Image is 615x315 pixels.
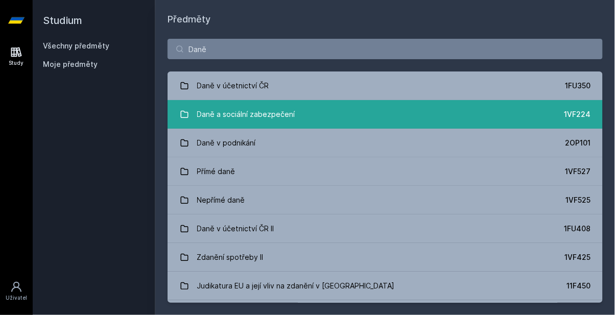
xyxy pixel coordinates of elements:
div: 1FU350 [565,81,590,91]
a: Daně v účetnictví ČR 1FU350 [168,71,603,100]
div: Přímé daně [197,161,235,182]
div: 1VF425 [564,252,590,262]
div: 11F450 [566,281,590,291]
a: Daně v účetnictví ČR II 1FU408 [168,214,603,243]
div: Uživatel [6,294,27,302]
div: Daně v účetnictví ČR II [197,219,274,239]
a: Všechny předměty [43,41,109,50]
div: Daně v podnikání [197,133,256,153]
a: Daně v podnikání 2OP101 [168,129,603,157]
a: Uživatel [2,276,31,307]
div: 2OP101 [565,138,590,148]
a: Přímé daně 1VF527 [168,157,603,186]
a: Judikatura EU a její vliv na zdanění v [GEOGRAPHIC_DATA] 11F450 [168,272,603,300]
div: 1VF525 [565,195,590,205]
a: Zdanění spotřeby II 1VF425 [168,243,603,272]
div: Nepřímé daně [197,190,245,210]
div: Daně v účetnictví ČR [197,76,269,96]
div: Study [9,59,24,67]
span: Moje předměty [43,59,98,69]
div: 1VF224 [564,109,590,119]
a: Nepřímé daně 1VF525 [168,186,603,214]
h1: Předměty [168,12,603,27]
input: Název nebo ident předmětu… [168,39,603,59]
div: Zdanění spotřeby II [197,247,264,268]
a: Study [2,41,31,72]
div: Judikatura EU a její vliv na zdanění v [GEOGRAPHIC_DATA] [197,276,395,296]
div: Daně a sociální zabezpečení [197,104,295,125]
a: Daně a sociální zabezpečení 1VF224 [168,100,603,129]
div: 1VF527 [565,166,590,177]
div: 1FU408 [564,224,590,234]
